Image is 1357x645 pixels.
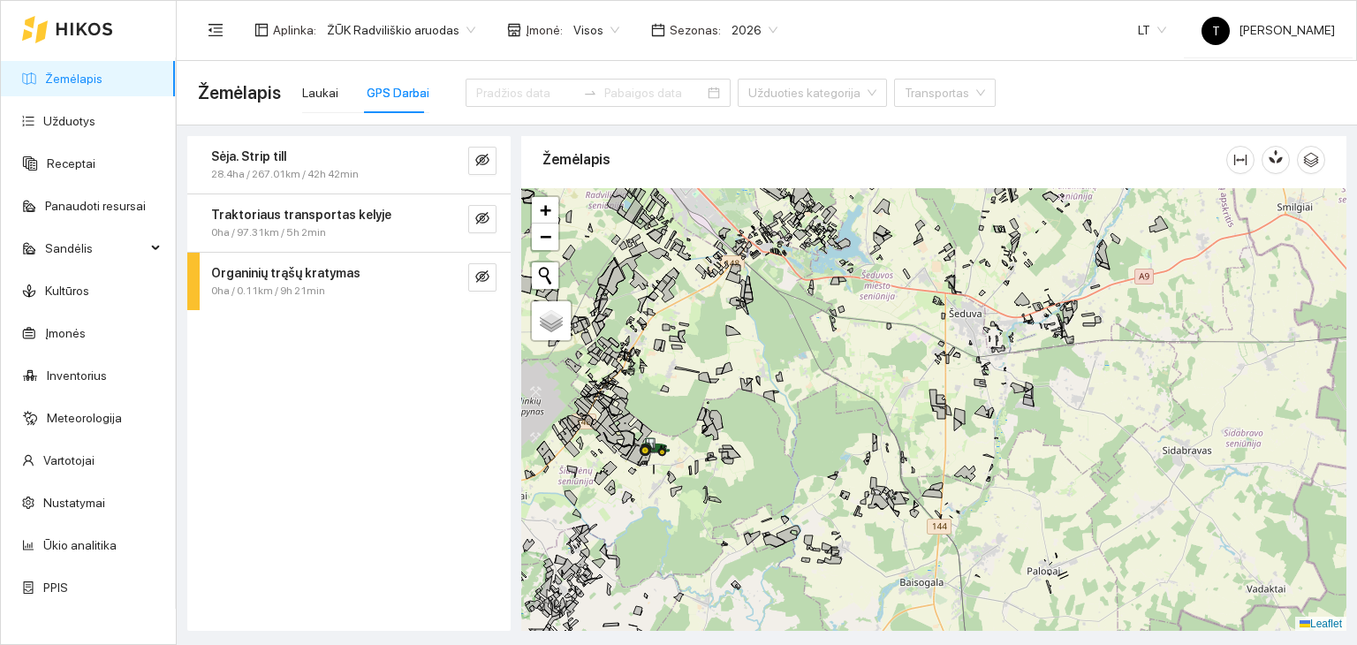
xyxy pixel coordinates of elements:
[43,496,105,510] a: Nustatymai
[211,224,326,241] span: 0ha / 97.31km / 5h 2min
[573,17,619,43] span: Visos
[211,266,360,280] strong: Organinių trąšų kratymas
[532,301,571,340] a: Layers
[273,20,316,40] span: Aplinka :
[583,86,597,100] span: to
[468,205,497,233] button: eye-invisible
[187,253,511,310] div: Organinių trąšų kratymas0ha / 0.11km / 9h 21mineye-invisible
[45,231,146,266] span: Sandėlis
[1226,146,1255,174] button: column-width
[475,211,489,228] span: eye-invisible
[43,538,117,552] a: Ūkio analitika
[476,83,576,102] input: Pradžios data
[1227,153,1254,167] span: column-width
[254,23,269,37] span: layout
[211,283,325,300] span: 0ha / 0.11km / 9h 21min
[45,326,86,340] a: Įmonės
[211,149,286,163] strong: Sėja. Strip till
[540,225,551,247] span: −
[208,22,224,38] span: menu-fold
[532,262,558,289] button: Initiate a new search
[187,194,511,252] div: Traktoriaus transportas kelyje0ha / 97.31km / 5h 2mineye-invisible
[532,224,558,250] a: Zoom out
[475,153,489,170] span: eye-invisible
[198,79,281,107] span: Žemėlapis
[670,20,721,40] span: Sezonas :
[532,197,558,224] a: Zoom in
[211,208,391,222] strong: Traktoriaus transportas kelyje
[1212,17,1220,45] span: T
[651,23,665,37] span: calendar
[327,17,475,43] span: ŽŪK Radviliškio aruodas
[732,17,777,43] span: 2026
[540,199,551,221] span: +
[45,199,146,213] a: Panaudoti resursai
[47,411,122,425] a: Meteorologija
[1202,23,1335,37] span: [PERSON_NAME]
[43,580,68,595] a: PPIS
[604,83,704,102] input: Pabaigos data
[47,368,107,383] a: Inventorius
[1138,17,1166,43] span: LT
[211,166,359,183] span: 28.4ha / 267.01km / 42h 42min
[45,72,102,86] a: Žemėlapis
[198,12,233,48] button: menu-fold
[43,114,95,128] a: Užduotys
[187,136,511,193] div: Sėja. Strip till28.4ha / 267.01km / 42h 42mineye-invisible
[1300,618,1342,630] a: Leaflet
[43,453,95,467] a: Vartotojai
[47,156,95,171] a: Receptai
[45,284,89,298] a: Kultūros
[475,269,489,286] span: eye-invisible
[302,83,338,102] div: Laukai
[468,263,497,292] button: eye-invisible
[542,134,1226,185] div: Žemėlapis
[507,23,521,37] span: shop
[367,83,429,102] div: GPS Darbai
[583,86,597,100] span: swap-right
[468,147,497,175] button: eye-invisible
[526,20,563,40] span: Įmonė :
